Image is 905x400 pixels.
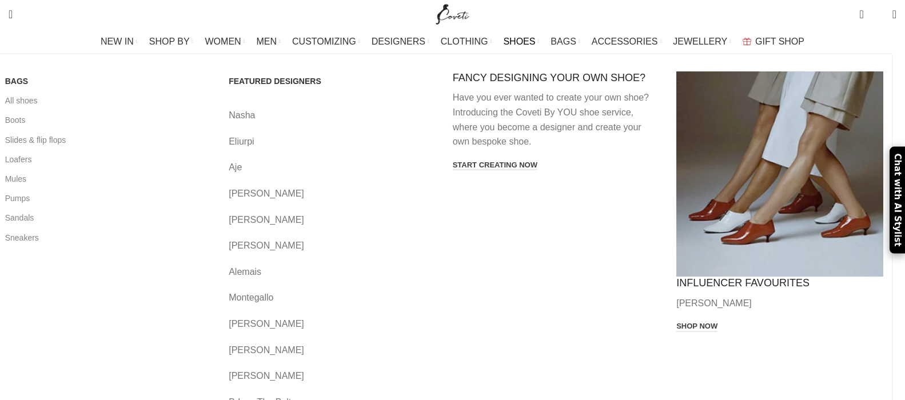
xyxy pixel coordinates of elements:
a: All shoes [5,91,212,110]
a: Pumps [5,189,212,208]
a: BAGS [551,30,580,53]
a: Site logo [433,9,472,18]
a: Slides & flip flops [5,130,212,150]
span: ACCESSORIES [592,36,658,47]
p: [PERSON_NAME] [676,296,883,311]
a: [PERSON_NAME] [229,317,436,331]
div: Main navigation [3,30,902,53]
h4: FANCY DESIGNING YOUR OWN SHOE? [453,71,660,85]
a: Aje [229,160,436,175]
span: 0 [875,11,883,20]
a: CLOTHING [441,30,492,53]
span: DESIGNERS [372,36,425,47]
a: Boots [5,110,212,130]
a: NEW IN [101,30,138,53]
a: Banner link [676,71,883,277]
span: BAGS [5,76,28,86]
span: NEW IN [101,36,134,47]
a: GIFT SHOP [743,30,804,53]
a: [PERSON_NAME] [229,186,436,201]
a: Start creating now [453,161,537,171]
h4: INFLUENCER FAVOURITES [676,277,883,290]
a: CUSTOMIZING [292,30,360,53]
a: Alemais [229,265,436,279]
a: SHOP BY [149,30,194,53]
a: SHOES [503,30,539,53]
a: [PERSON_NAME] [229,369,436,383]
span: MEN [257,36,277,47]
a: Loafers [5,150,212,169]
span: CUSTOMIZING [292,36,356,47]
a: Eliurpi [229,134,436,149]
img: GiftBag [743,38,751,45]
span: SHOES [503,36,535,47]
a: DESIGNERS [372,30,429,53]
a: 0 [854,3,869,26]
span: FEATURED DESIGNERS [229,76,321,86]
a: Mules [5,169,212,189]
a: [PERSON_NAME] [229,343,436,358]
div: My Wishlist [872,3,884,26]
span: SHOP BY [149,36,190,47]
a: Search [3,3,18,26]
a: Sneakers [5,228,212,247]
a: [PERSON_NAME] [229,238,436,253]
a: Sandals [5,208,212,227]
span: BAGS [551,36,576,47]
a: MEN [257,30,281,53]
span: 0 [860,6,869,14]
a: Nasha [229,108,436,123]
a: Montegallo [229,290,436,305]
span: GIFT SHOP [755,36,804,47]
p: Have you ever wanted to create your own shoe? Introducing the Coveti By YOU shoe service, where y... [453,90,660,149]
span: JEWELLERY [673,36,727,47]
span: WOMEN [205,36,241,47]
a: JEWELLERY [673,30,731,53]
a: [PERSON_NAME] [229,213,436,227]
a: WOMEN [205,30,245,53]
a: Shop now [676,322,717,332]
a: ACCESSORIES [592,30,662,53]
span: CLOTHING [441,36,488,47]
